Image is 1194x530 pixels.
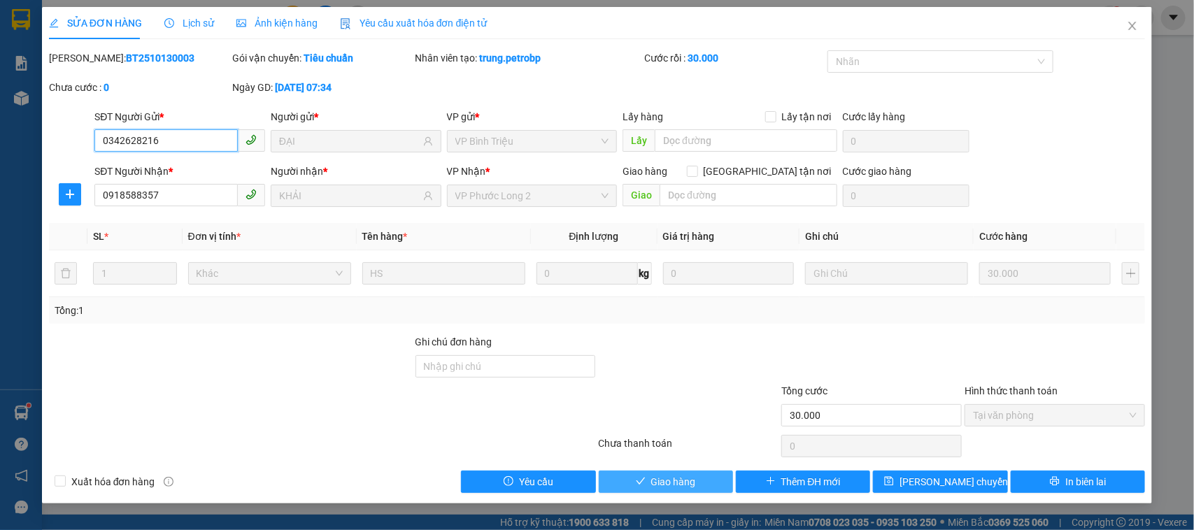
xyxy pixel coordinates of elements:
span: clock-circle [164,18,174,28]
input: Cước giao hàng [843,185,969,207]
img: icon [340,18,351,29]
span: Khác [197,263,343,284]
span: picture [236,18,246,28]
b: trung.petrobp [480,52,541,64]
button: printerIn biên lai [1011,471,1145,493]
span: user [423,191,433,201]
span: edit [49,18,59,28]
label: Ghi chú đơn hàng [415,336,492,348]
input: 0 [663,262,795,285]
div: Chưa cước : [49,80,229,95]
span: SỬA ĐƠN HÀNG [49,17,142,29]
button: plus [1122,262,1139,285]
span: SL [93,231,104,242]
span: check [636,476,646,487]
button: exclamation-circleYêu cầu [461,471,595,493]
button: save[PERSON_NAME] chuyển hoàn [873,471,1007,493]
span: Giao hàng [651,474,696,489]
span: Tại văn phòng [973,405,1137,426]
span: Yêu cầu xuất hóa đơn điện tử [340,17,488,29]
input: Dọc đường [655,129,837,152]
span: VP Nhận [447,166,486,177]
span: Cước hàng [979,231,1028,242]
span: Giao [623,184,660,206]
div: Tổng: 1 [55,303,462,318]
span: exclamation-circle [504,476,513,487]
button: checkGiao hàng [599,471,733,493]
b: 30.000 [688,52,718,64]
span: In biên lai [1065,474,1106,489]
div: Người nhận [271,164,441,179]
th: Ghi chú [799,223,974,250]
span: Yêu cầu [519,474,553,489]
label: Cước giao hàng [843,166,912,177]
div: SĐT Người Gửi [94,109,265,124]
div: Người gửi [271,109,441,124]
input: Tên người nhận [279,188,420,203]
div: Ngày GD: [232,80,413,95]
div: Nhân viên tạo: [415,50,641,66]
button: plusThêm ĐH mới [736,471,870,493]
span: plus [59,189,80,200]
span: printer [1050,476,1060,487]
span: info-circle [164,477,173,487]
button: plus [59,183,81,206]
span: Ảnh kiện hàng [236,17,318,29]
span: [GEOGRAPHIC_DATA] tận nơi [698,164,837,179]
div: Cước rồi : [644,50,825,66]
span: [PERSON_NAME] chuyển hoàn [900,474,1032,489]
span: VP Bình Triệu [455,131,609,152]
span: Đơn vị tính [188,231,241,242]
b: 0 [104,82,109,93]
div: VP gửi [447,109,618,124]
span: Định lượng [569,231,619,242]
div: [PERSON_NAME]: [49,50,229,66]
div: Gói vận chuyển: [232,50,413,66]
button: Close [1113,7,1152,46]
input: Ghi chú đơn hàng [415,355,596,378]
input: 0 [979,262,1111,285]
span: kg [638,262,652,285]
span: phone [246,134,257,145]
input: Tên người gửi [279,134,420,149]
input: Cước lấy hàng [843,130,969,152]
span: Giao hàng [623,166,667,177]
button: delete [55,262,77,285]
span: Lấy hàng [623,111,663,122]
b: BT2510130003 [126,52,194,64]
label: Cước lấy hàng [843,111,906,122]
span: save [884,476,894,487]
span: Xuất hóa đơn hàng [66,474,161,489]
b: [DATE] 07:34 [275,82,332,93]
b: Tiêu chuẩn [304,52,353,64]
input: VD: Bàn, Ghế [362,262,525,285]
span: Lấy tận nơi [776,109,837,124]
span: Lịch sử [164,17,214,29]
span: user [423,136,433,146]
div: Chưa thanh toán [597,436,781,460]
span: plus [766,476,776,487]
span: VP Phước Long 2 [455,185,609,206]
span: phone [246,189,257,200]
input: Dọc đường [660,184,837,206]
span: Tổng cước [781,385,827,396]
span: Tên hàng [362,231,408,242]
input: Ghi Chú [805,262,968,285]
div: SĐT Người Nhận [94,164,265,179]
label: Hình thức thanh toán [965,385,1058,396]
span: Lấy [623,129,655,152]
span: Thêm ĐH mới [781,474,841,489]
span: close [1127,20,1138,31]
span: Giá trị hàng [663,231,715,242]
